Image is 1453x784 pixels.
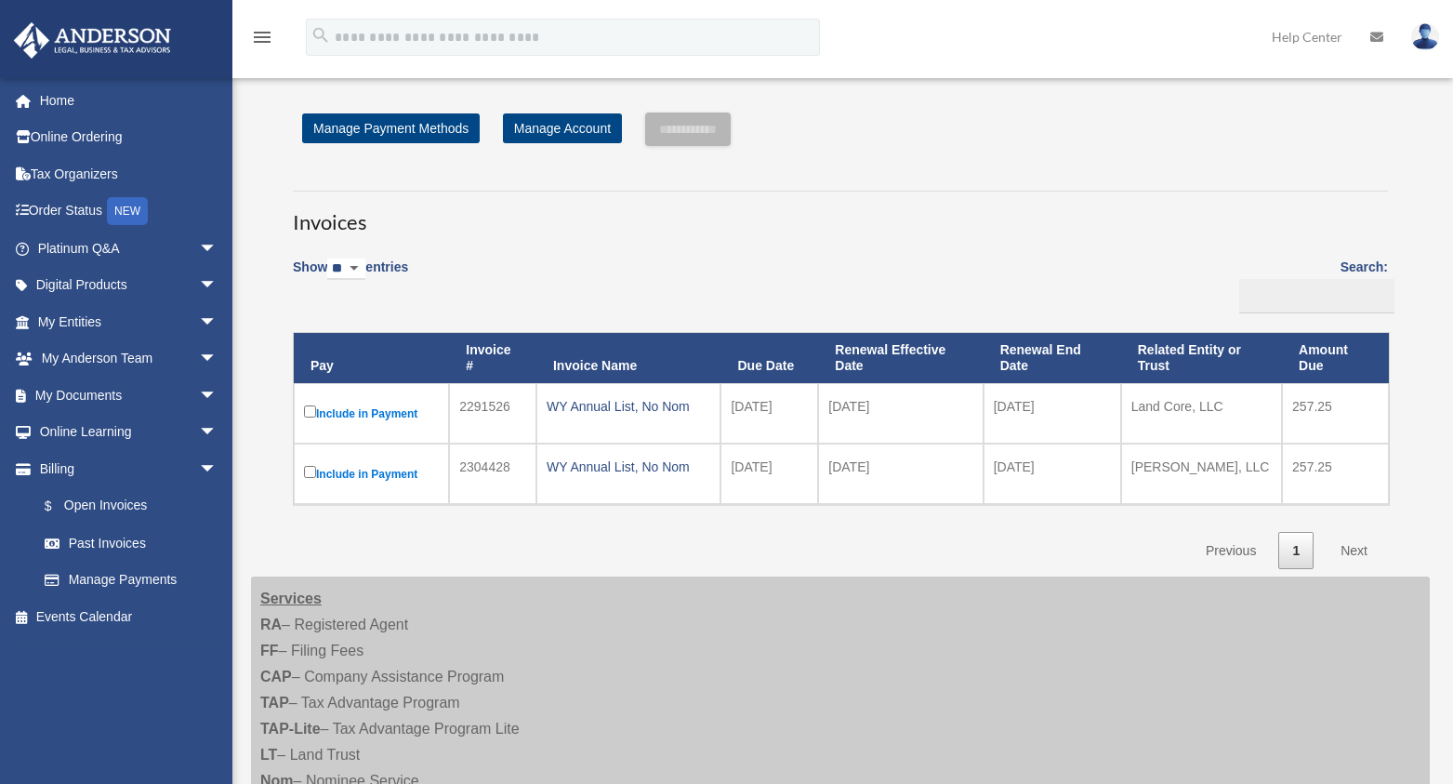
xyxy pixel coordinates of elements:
strong: FF [260,643,279,658]
a: Home [13,82,245,119]
td: [DATE] [720,383,818,444]
div: WY Annual List, No Nom [547,454,711,480]
span: arrow_drop_down [199,414,236,452]
strong: TAP [260,695,289,711]
strong: Services [260,591,322,606]
a: My Anderson Teamarrow_drop_down [13,340,245,378]
td: [PERSON_NAME], LLC [1121,444,1282,504]
th: Pay: activate to sort column descending [294,333,449,383]
label: Include in Payment [304,462,439,485]
a: My Documentsarrow_drop_down [13,377,245,414]
a: Digital Productsarrow_drop_down [13,267,245,304]
td: [DATE] [720,444,818,504]
h3: Invoices [293,191,1388,237]
td: Land Core, LLC [1121,383,1282,444]
td: 257.25 [1282,383,1389,444]
a: Tax Organizers [13,155,245,193]
th: Related Entity or Trust: activate to sort column ascending [1121,333,1282,383]
strong: LT [260,747,277,763]
a: $Open Invoices [26,487,227,525]
a: Previous [1192,532,1270,570]
a: Next [1327,532,1381,570]
a: Manage Payment Methods [302,113,480,143]
th: Renewal End Date: activate to sort column ascending [984,333,1121,383]
td: 2304428 [449,444,536,504]
select: Showentries [327,259,365,280]
div: NEW [107,197,148,225]
div: WY Annual List, No Nom [547,393,711,419]
strong: TAP-Lite [260,721,321,737]
span: arrow_drop_down [199,450,236,488]
th: Renewal Effective Date: activate to sort column ascending [818,333,983,383]
span: arrow_drop_down [199,340,236,379]
td: 2291526 [449,383,536,444]
a: menu [251,33,273,48]
td: 257.25 [1282,444,1389,504]
a: Manage Account [503,113,622,143]
input: Include in Payment [304,466,316,478]
input: Search: [1239,279,1394,314]
td: [DATE] [984,444,1121,504]
span: $ [55,495,64,518]
strong: RA [260,617,282,632]
strong: CAP [260,669,292,684]
a: Online Ordering [13,119,245,156]
a: 1 [1278,532,1314,570]
a: Past Invoices [26,525,236,562]
img: Anderson Advisors Platinum Portal [8,22,177,59]
th: Invoice #: activate to sort column ascending [449,333,536,383]
label: Show entries [293,256,408,299]
span: arrow_drop_down [199,377,236,415]
a: Order StatusNEW [13,193,245,231]
img: User Pic [1411,23,1439,50]
td: [DATE] [818,444,983,504]
label: Search: [1233,256,1388,313]
a: Events Calendar [13,598,245,635]
input: Include in Payment [304,405,316,418]
th: Amount Due: activate to sort column ascending [1282,333,1389,383]
span: arrow_drop_down [199,230,236,268]
span: arrow_drop_down [199,267,236,305]
span: arrow_drop_down [199,303,236,341]
td: [DATE] [818,383,983,444]
a: My Entitiesarrow_drop_down [13,303,245,340]
td: [DATE] [984,383,1121,444]
i: search [310,25,331,46]
a: Manage Payments [26,562,236,599]
th: Invoice Name: activate to sort column ascending [536,333,721,383]
a: Online Learningarrow_drop_down [13,414,245,451]
i: menu [251,26,273,48]
a: Billingarrow_drop_down [13,450,236,487]
label: Include in Payment [304,402,439,425]
a: Platinum Q&Aarrow_drop_down [13,230,245,267]
th: Due Date: activate to sort column ascending [720,333,818,383]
